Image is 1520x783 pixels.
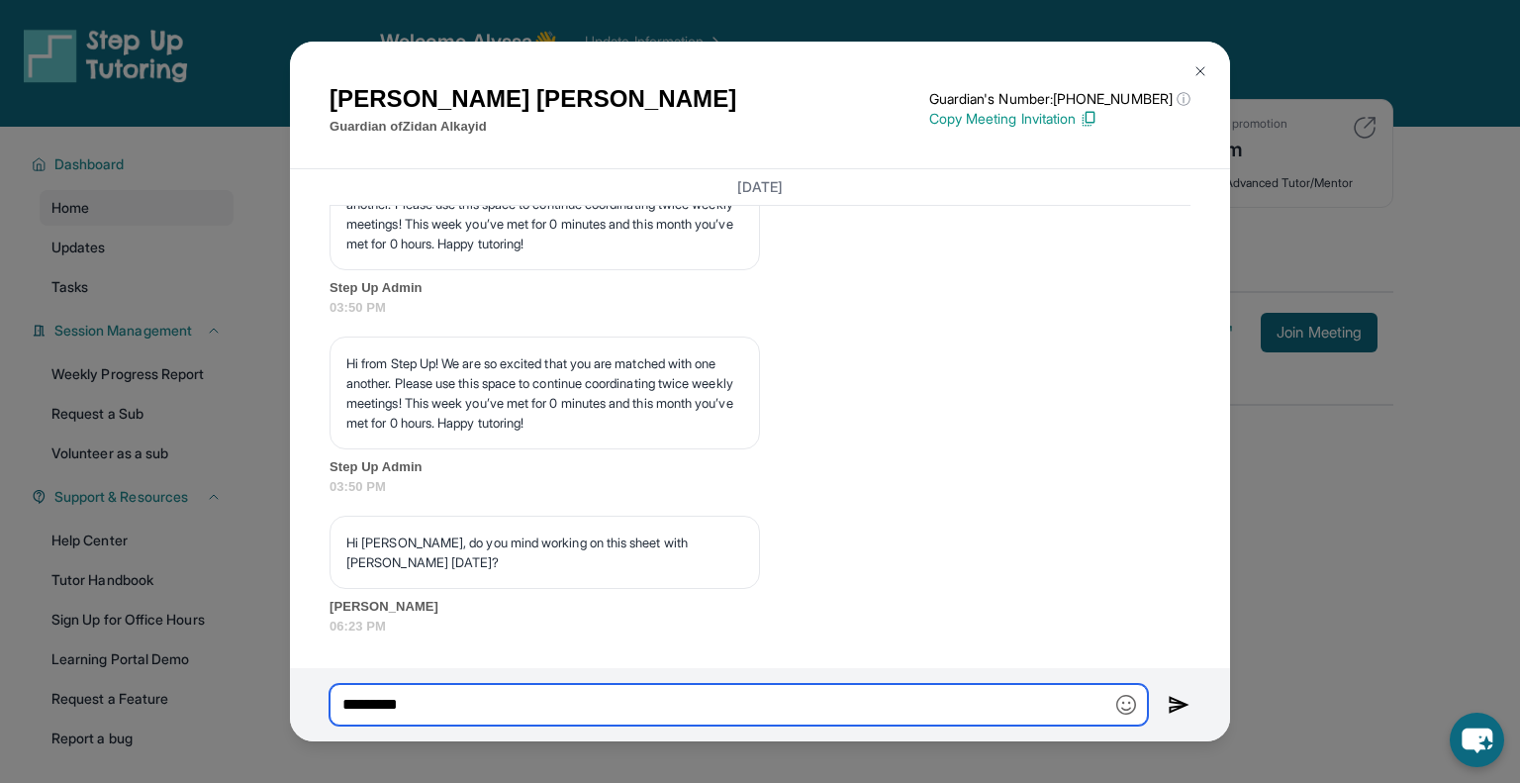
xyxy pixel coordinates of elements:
[346,174,743,253] p: Hi from Step Up! We are so excited that you are matched with one another. Please use this space t...
[1080,110,1097,128] img: Copy Icon
[1450,713,1504,767] button: chat-button
[330,298,1190,318] span: 03:50 PM
[330,177,1190,197] h3: [DATE]
[346,533,743,572] p: Hi [PERSON_NAME], do you mind working on this sheet with [PERSON_NAME] [DATE]?
[1168,693,1190,717] img: Send icon
[1177,89,1190,109] span: ⓘ
[330,117,736,137] p: Guardian of Zidan Alkayid
[1192,63,1208,79] img: Close Icon
[330,477,1190,497] span: 03:50 PM
[330,278,1190,298] span: Step Up Admin
[330,457,1190,477] span: Step Up Admin
[346,353,743,433] p: Hi from Step Up! We are so excited that you are matched with one another. Please use this space t...
[929,89,1190,109] p: Guardian's Number: [PHONE_NUMBER]
[929,109,1190,129] p: Copy Meeting Invitation
[330,597,1190,617] span: [PERSON_NAME]
[1116,695,1136,715] img: Emoji
[330,81,736,117] h1: [PERSON_NAME] [PERSON_NAME]
[330,617,1190,636] span: 06:23 PM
